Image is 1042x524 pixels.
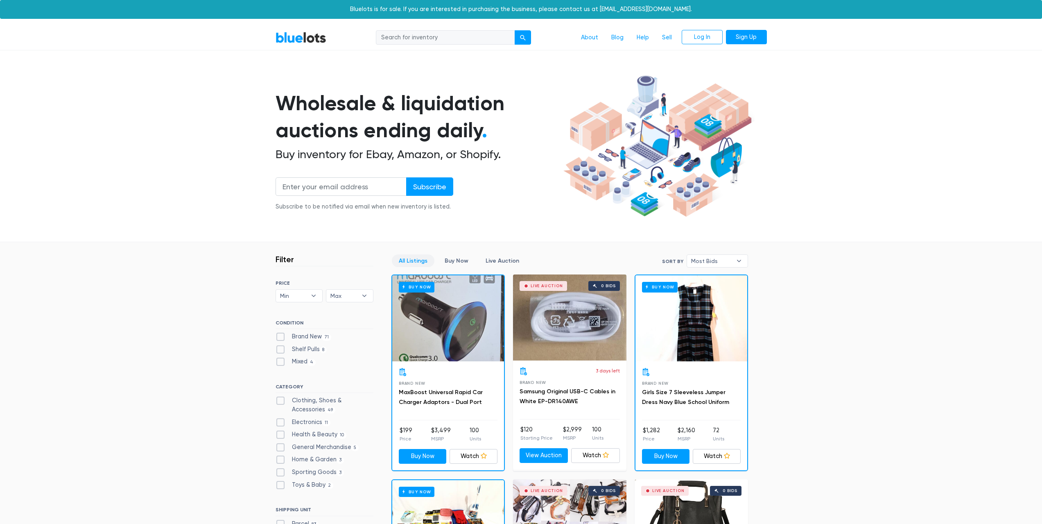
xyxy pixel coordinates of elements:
[630,30,655,45] a: Help
[325,482,334,489] span: 2
[513,274,626,361] a: Live Auction 0 bids
[276,481,334,490] label: Toys & Baby
[520,448,568,463] a: View Auction
[276,345,327,354] label: Shelf Pulls
[678,435,695,442] p: MSRP
[276,280,373,286] h6: PRICE
[322,334,332,340] span: 71
[592,434,604,442] p: Units
[276,202,453,211] div: Subscribe to be notified via email when new inventory is listed.
[642,282,678,292] h6: Buy Now
[276,455,344,464] label: Home & Garden
[730,255,748,267] b: ▾
[276,507,373,516] h6: SHIPPING UNIT
[276,254,294,264] h3: Filter
[406,177,453,196] input: Subscribe
[655,30,678,45] a: Sell
[643,435,660,442] p: Price
[399,487,434,497] h6: Buy Now
[520,388,615,405] a: Samsung Original USB-C Cables in White EP-DR140AWE
[337,470,344,476] span: 3
[531,489,563,493] div: Live Auction
[276,147,561,161] h2: Buy inventory for Ebay, Amazon, or Shopify.
[356,290,373,302] b: ▾
[376,30,515,45] input: Search for inventory
[662,258,683,265] label: Sort By
[276,32,326,43] a: BlueLots
[276,443,359,452] label: General Merchandise
[601,284,616,288] div: 0 bids
[470,426,481,442] li: 100
[438,254,475,267] a: Buy Now
[276,418,331,427] label: Electronics
[276,332,332,341] label: Brand New
[693,449,741,464] a: Watch
[276,430,347,439] label: Health & Beauty
[682,30,723,45] a: Log In
[337,432,347,438] span: 10
[399,389,483,406] a: MaxBoost Universal Rapid Car Charger Adaptors - Dual Port
[642,449,690,464] a: Buy Now
[320,347,327,353] span: 8
[276,90,561,144] h1: Wholesale & liquidation auctions ending daily
[520,380,546,385] span: Brand New
[276,396,373,414] label: Clothing, Shoes & Accessories
[531,284,563,288] div: Live Auction
[601,489,616,493] div: 0 bids
[479,254,526,267] a: Live Auction
[482,118,487,143] span: .
[400,435,412,442] p: Price
[351,445,359,451] span: 5
[276,468,344,477] label: Sporting Goods
[322,420,331,426] span: 11
[337,457,344,464] span: 3
[596,367,620,374] p: 3 days left
[642,389,729,406] a: Girls Size 7 Sleeveless Jumper Dress Navy Blue School Uniform
[561,72,755,221] img: hero-ee84e7d0318cb26816c560f6b4441b76977f77a177738b4e94f68c95b2b83dbb.png
[399,449,447,464] a: Buy Now
[605,30,630,45] a: Blog
[470,435,481,442] p: Units
[330,290,357,302] span: Max
[635,275,747,361] a: Buy Now
[643,426,660,442] li: $1,282
[392,275,504,361] a: Buy Now
[713,426,724,442] li: 72
[276,384,373,393] h6: CATEGORY
[450,449,497,464] a: Watch
[520,434,553,442] p: Starting Price
[691,255,732,267] span: Most Bids
[307,359,316,366] span: 4
[723,489,737,493] div: 0 bids
[399,282,434,292] h6: Buy Now
[399,381,425,386] span: Brand New
[642,381,669,386] span: Brand New
[713,435,724,442] p: Units
[571,448,620,463] a: Watch
[592,425,604,442] li: 100
[392,254,434,267] a: All Listings
[520,425,553,442] li: $120
[431,426,451,442] li: $3,499
[563,425,582,442] li: $2,999
[325,407,336,413] span: 49
[431,435,451,442] p: MSRP
[563,434,582,442] p: MSRP
[652,489,685,493] div: Live Auction
[678,426,695,442] li: $2,160
[276,357,316,366] label: Mixed
[726,30,767,45] a: Sign Up
[400,426,412,442] li: $199
[276,177,407,196] input: Enter your email address
[574,30,605,45] a: About
[305,290,322,302] b: ▾
[276,320,373,329] h6: CONDITION
[280,290,307,302] span: Min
